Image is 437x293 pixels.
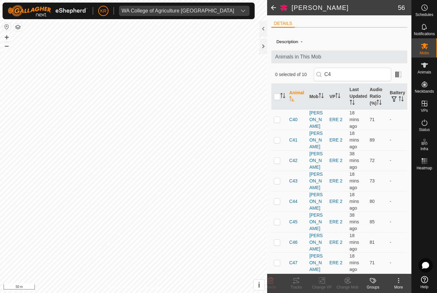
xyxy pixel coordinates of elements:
[412,274,437,291] a: Help
[309,253,324,273] div: [PERSON_NAME]
[289,239,298,246] span: C46
[289,157,298,164] span: C42
[330,240,342,245] a: ERE 2
[298,36,305,47] span: -
[291,4,398,12] h2: [PERSON_NAME]
[330,219,342,224] a: ERE 2
[276,39,298,44] label: Description
[307,84,327,110] th: Mob
[350,151,359,170] span: 16 Aug 2025 at 8:02 pm
[3,42,11,50] button: –
[369,219,375,224] span: 85
[330,117,342,122] a: ERE 2
[347,84,367,110] th: Last Updated
[119,6,237,16] span: WA College of Agriculture Denmark
[350,131,359,149] span: 16 Aug 2025 at 8:22 pm
[387,252,407,273] td: -
[350,212,359,231] span: 16 Aug 2025 at 8:02 pm
[271,20,295,28] li: DETAILS
[330,158,342,163] a: ERE 2
[330,178,342,183] a: ERE 2
[289,219,298,225] span: C45
[335,284,360,290] div: Change Mob
[289,97,294,102] p-sorticon: Activate to sort
[417,166,432,170] span: Heatmap
[100,8,106,14] span: KR
[421,109,428,112] span: VPs
[415,13,433,17] span: Schedules
[369,260,375,265] span: 71
[289,178,298,184] span: C43
[387,150,407,171] td: -
[287,84,307,110] th: Animal
[387,171,407,191] td: -
[369,158,375,163] span: 72
[265,285,276,289] span: Delete
[417,70,431,74] span: Animals
[350,253,359,272] span: 16 Aug 2025 at 8:23 pm
[387,109,407,130] td: -
[309,232,324,252] div: [PERSON_NAME]
[330,260,342,265] a: ERE 2
[377,101,382,106] p-sorticon: Activate to sort
[309,284,335,290] div: Change VP
[3,23,11,31] button: Reset Map
[289,137,298,143] span: C41
[309,130,324,150] div: [PERSON_NAME]
[350,192,359,211] span: 16 Aug 2025 at 8:22 pm
[309,110,324,130] div: [PERSON_NAME]
[309,191,324,212] div: [PERSON_NAME]
[280,94,285,99] p-sorticon: Activate to sort
[309,150,324,171] div: [PERSON_NAME]
[350,101,355,106] p-sorticon: Activate to sort
[289,198,298,205] span: C44
[237,6,250,16] div: dropdown trigger
[140,285,159,290] a: Contact Us
[314,68,391,81] input: Search (S)
[254,280,264,290] button: i
[327,84,347,110] th: VP
[369,199,375,204] span: 80
[14,23,22,31] button: Map Layers
[350,172,359,190] span: 16 Aug 2025 at 8:23 pm
[275,53,403,61] span: Animals in This Mob
[387,191,407,212] td: -
[387,84,407,110] th: Battery
[3,34,11,41] button: +
[419,128,430,132] span: Status
[420,285,428,289] span: Help
[283,284,309,290] div: Tracks
[369,117,375,122] span: 71
[369,137,375,143] span: 89
[330,137,342,143] a: ERE 2
[387,212,407,232] td: -
[367,84,387,110] th: Audio Ratio (%)
[309,171,324,191] div: [PERSON_NAME]
[309,212,324,232] div: [PERSON_NAME]
[108,285,132,290] a: Privacy Policy
[319,94,324,99] p-sorticon: Activate to sort
[289,259,298,266] span: C47
[350,110,359,129] span: 16 Aug 2025 at 8:22 pm
[369,240,375,245] span: 81
[350,233,359,251] span: 16 Aug 2025 at 8:22 pm
[414,32,435,36] span: Notifications
[258,281,260,289] span: i
[335,94,340,99] p-sorticon: Activate to sort
[387,130,407,150] td: -
[360,284,386,290] div: Groups
[387,232,407,252] td: -
[289,116,298,123] span: C40
[415,89,434,93] span: Neckbands
[420,51,429,55] span: Mobs
[275,71,314,78] span: 0 selected of 10
[398,3,405,12] span: 56
[369,178,375,183] span: 73
[330,199,342,204] a: ERE 2
[8,5,88,17] img: Gallagher Logo
[122,8,234,13] div: WA College of Agriculture [GEOGRAPHIC_DATA]
[399,97,404,102] p-sorticon: Activate to sort
[386,284,411,290] div: More
[420,147,428,151] span: Infra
